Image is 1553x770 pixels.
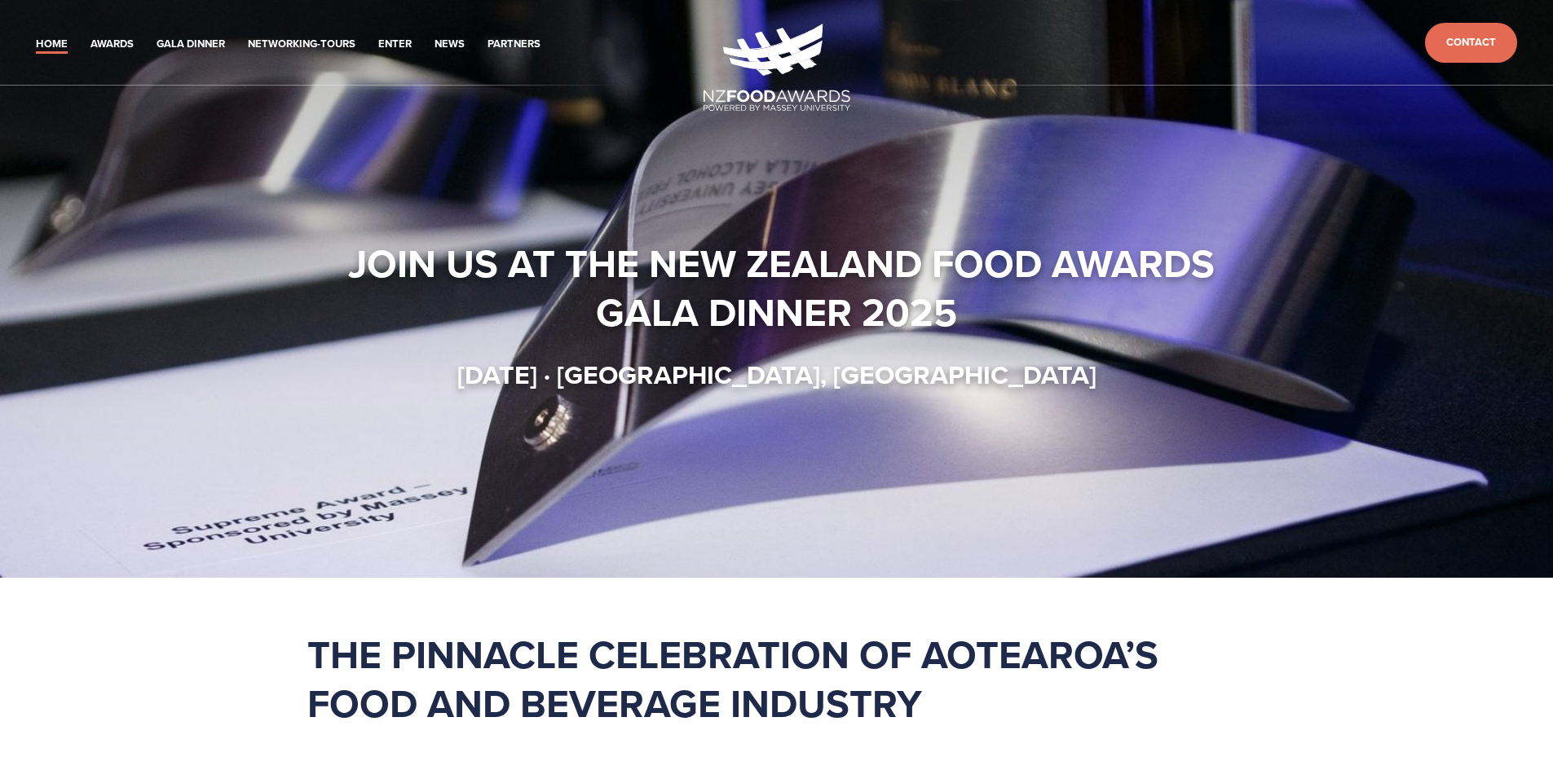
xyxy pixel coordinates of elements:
[1425,23,1517,63] a: Contact
[348,235,1224,341] strong: Join us at the New Zealand Food Awards Gala Dinner 2025
[307,630,1246,728] h1: The pinnacle celebration of Aotearoa’s food and beverage industry
[457,355,1096,394] strong: [DATE] · [GEOGRAPHIC_DATA], [GEOGRAPHIC_DATA]
[435,35,465,54] a: News
[157,35,225,54] a: Gala Dinner
[378,35,412,54] a: Enter
[90,35,134,54] a: Awards
[488,35,540,54] a: Partners
[248,35,355,54] a: Networking-Tours
[36,35,68,54] a: Home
